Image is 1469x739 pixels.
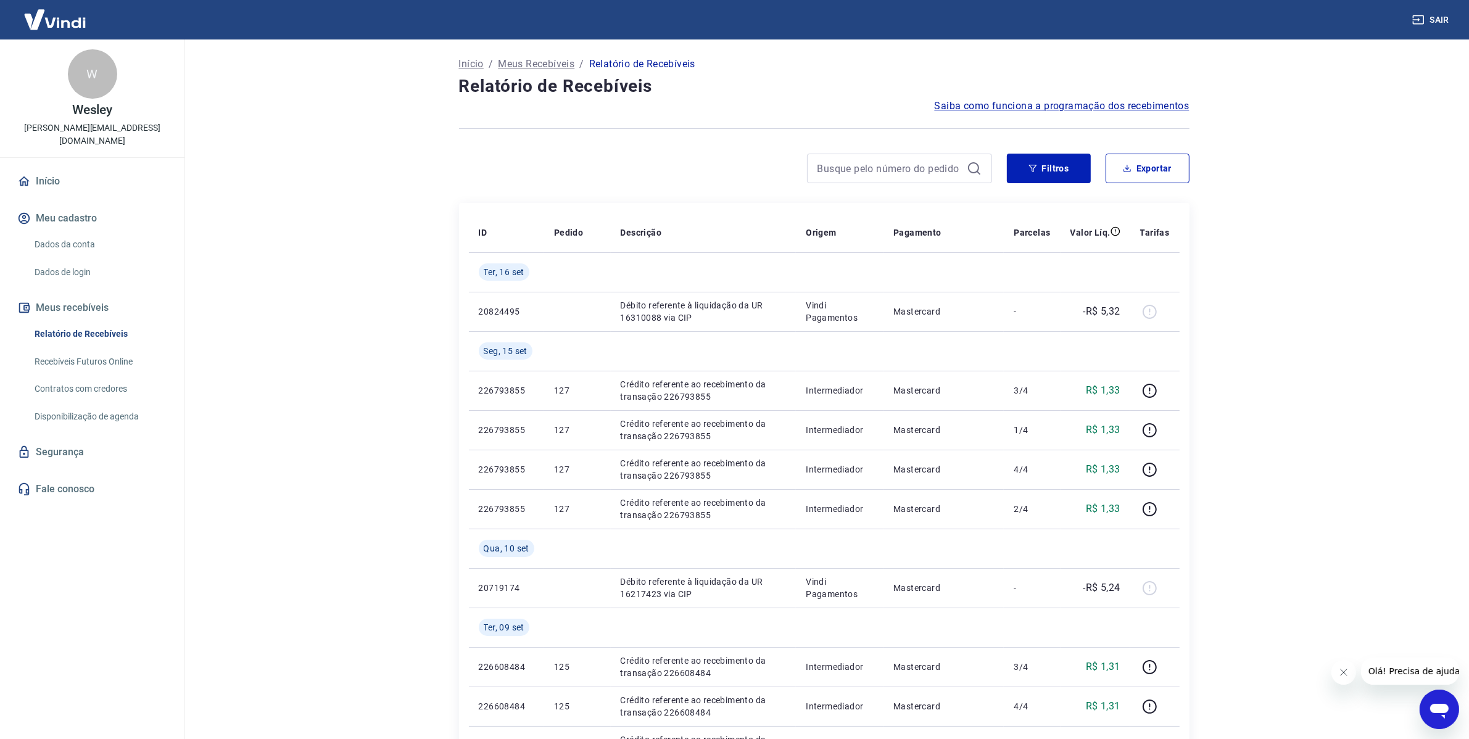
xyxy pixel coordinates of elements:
[30,260,170,285] a: Dados de login
[15,476,170,503] a: Fale conosco
[484,345,528,357] span: Seg, 15 set
[459,74,1190,99] h4: Relatório de Recebíveis
[1086,383,1120,398] p: R$ 1,33
[554,503,601,515] p: 127
[554,463,601,476] p: 127
[935,99,1190,114] a: Saiba como funciona a programação dos recebimentos
[30,404,170,429] a: Disponibilização de agenda
[1083,304,1120,319] p: -R$ 5,32
[1014,226,1050,239] p: Parcelas
[484,266,524,278] span: Ter, 16 set
[68,49,117,99] div: W
[30,376,170,402] a: Contratos com credores
[806,424,874,436] p: Intermediador
[459,57,484,72] a: Início
[479,503,534,515] p: 226793855
[893,661,994,673] p: Mastercard
[1083,580,1120,595] p: -R$ 5,24
[806,384,874,397] p: Intermediador
[1106,154,1190,183] button: Exportar
[1070,226,1111,239] p: Valor Líq.
[479,700,534,712] p: 226608484
[72,104,113,117] p: Wesley
[479,226,487,239] p: ID
[893,700,994,712] p: Mastercard
[1420,690,1459,729] iframe: Botão para abrir a janela de mensagens
[484,542,529,555] span: Qua, 10 set
[554,661,601,673] p: 125
[489,57,493,72] p: /
[806,576,874,600] p: Vindi Pagamentos
[893,384,994,397] p: Mastercard
[806,226,836,239] p: Origem
[30,349,170,374] a: Recebíveis Futuros Online
[15,294,170,321] button: Meus recebíveis
[1086,423,1120,437] p: R$ 1,33
[1331,660,1356,685] iframe: Fechar mensagem
[1007,154,1091,183] button: Filtros
[479,463,534,476] p: 226793855
[1014,503,1050,515] p: 2/4
[893,463,994,476] p: Mastercard
[579,57,584,72] p: /
[806,299,874,324] p: Vindi Pagamentos
[806,463,874,476] p: Intermediador
[1410,9,1454,31] button: Sair
[1014,424,1050,436] p: 1/4
[1014,384,1050,397] p: 3/4
[1086,699,1120,714] p: R$ 1,31
[893,226,941,239] p: Pagamento
[1086,462,1120,477] p: R$ 1,33
[479,424,534,436] p: 226793855
[479,582,534,594] p: 20719174
[621,299,787,324] p: Débito referente à liquidação da UR 16310088 via CIP
[621,576,787,600] p: Débito referente à liquidação da UR 16217423 via CIP
[479,384,534,397] p: 226793855
[554,424,601,436] p: 127
[479,305,534,318] p: 20824495
[479,661,534,673] p: 226608484
[554,384,601,397] p: 127
[15,1,95,38] img: Vindi
[15,439,170,466] a: Segurança
[1014,463,1050,476] p: 4/4
[621,226,662,239] p: Descrição
[15,168,170,195] a: Início
[1086,659,1120,674] p: R$ 1,31
[7,9,104,19] span: Olá! Precisa de ajuda?
[498,57,574,72] a: Meus Recebíveis
[30,232,170,257] a: Dados da conta
[1014,700,1050,712] p: 4/4
[806,661,874,673] p: Intermediador
[621,694,787,719] p: Crédito referente ao recebimento da transação 226608484
[893,305,994,318] p: Mastercard
[10,122,175,147] p: [PERSON_NAME][EMAIL_ADDRESS][DOMAIN_NAME]
[1014,305,1050,318] p: -
[15,205,170,232] button: Meu cadastro
[817,159,962,178] input: Busque pelo número do pedido
[30,321,170,347] a: Relatório de Recebíveis
[806,700,874,712] p: Intermediador
[621,418,787,442] p: Crédito referente ao recebimento da transação 226793855
[554,226,583,239] p: Pedido
[484,621,524,634] span: Ter, 09 set
[589,57,695,72] p: Relatório de Recebíveis
[621,497,787,521] p: Crédito referente ao recebimento da transação 226793855
[893,424,994,436] p: Mastercard
[1086,502,1120,516] p: R$ 1,33
[1014,661,1050,673] p: 3/4
[621,654,787,679] p: Crédito referente ao recebimento da transação 226608484
[1140,226,1170,239] p: Tarifas
[893,582,994,594] p: Mastercard
[1361,658,1459,685] iframe: Mensagem da empresa
[554,700,601,712] p: 125
[1014,582,1050,594] p: -
[621,378,787,403] p: Crédito referente ao recebimento da transação 226793855
[621,457,787,482] p: Crédito referente ao recebimento da transação 226793855
[893,503,994,515] p: Mastercard
[806,503,874,515] p: Intermediador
